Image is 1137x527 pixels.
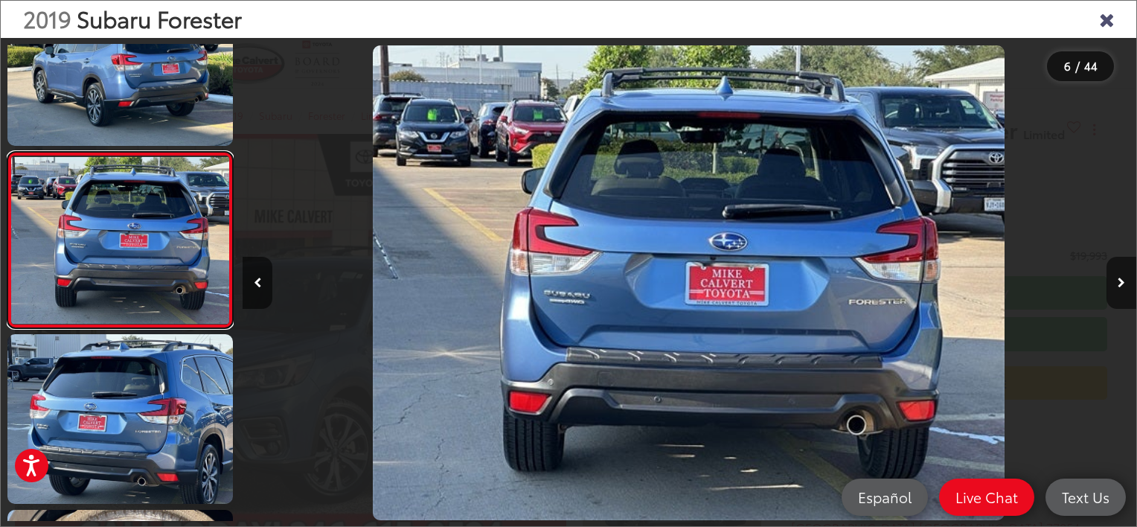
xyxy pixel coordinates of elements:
[242,45,1136,520] div: 2019 Subaru Forester Limited 5
[948,488,1025,506] span: Live Chat
[5,333,235,505] img: 2019 Subaru Forester Limited
[77,2,242,34] span: Subaru Forester
[1084,57,1098,74] span: 44
[243,257,272,309] button: Previous image
[1074,61,1081,71] span: /
[939,479,1034,516] a: Live Chat
[1099,9,1114,28] i: Close gallery
[1045,479,1126,516] a: Text Us
[23,2,71,34] span: 2019
[851,488,919,506] span: Español
[373,45,1005,520] img: 2019 Subaru Forester Limited
[9,157,231,324] img: 2019 Subaru Forester Limited
[1064,57,1071,74] span: 6
[1106,257,1136,309] button: Next image
[842,479,928,516] a: Español
[1054,488,1117,506] span: Text Us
